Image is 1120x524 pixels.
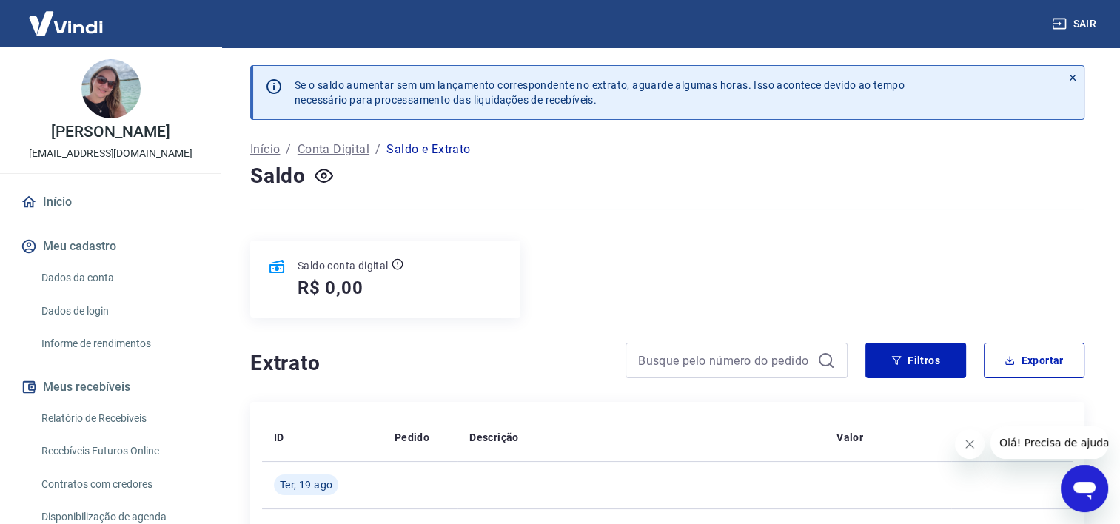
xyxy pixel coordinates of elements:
[36,329,204,359] a: Informe de rendimentos
[18,371,204,403] button: Meus recebíveis
[36,263,204,293] a: Dados da conta
[984,343,1084,378] button: Exportar
[386,141,470,158] p: Saldo e Extrato
[990,426,1108,459] iframe: Mensagem da empresa
[298,276,363,300] h5: R$ 0,00
[36,296,204,326] a: Dados de login
[1049,10,1102,38] button: Sair
[836,430,863,445] p: Valor
[51,124,170,140] p: [PERSON_NAME]
[638,349,811,372] input: Busque pelo número do pedido
[274,430,284,445] p: ID
[298,141,369,158] a: Conta Digital
[250,161,306,191] h4: Saldo
[469,430,519,445] p: Descrição
[36,469,204,500] a: Contratos com credores
[280,477,332,492] span: Ter, 19 ago
[955,429,985,459] iframe: Fechar mensagem
[36,436,204,466] a: Recebíveis Futuros Online
[9,10,124,22] span: Olá! Precisa de ajuda?
[395,430,429,445] p: Pedido
[286,141,291,158] p: /
[1061,465,1108,512] iframe: Botão para abrir a janela de mensagens
[295,78,905,107] p: Se o saldo aumentar sem um lançamento correspondente no extrato, aguarde algumas horas. Isso acon...
[18,230,204,263] button: Meu cadastro
[298,258,389,273] p: Saldo conta digital
[36,403,204,434] a: Relatório de Recebíveis
[250,349,608,378] h4: Extrato
[29,146,192,161] p: [EMAIL_ADDRESS][DOMAIN_NAME]
[18,1,114,46] img: Vindi
[18,186,204,218] a: Início
[865,343,966,378] button: Filtros
[81,59,141,118] img: 82dc78dc-686d-4c09-aacc-0b5a308ae78c.jpeg
[375,141,380,158] p: /
[250,141,280,158] a: Início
